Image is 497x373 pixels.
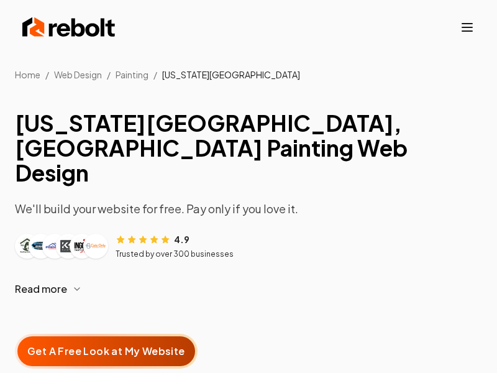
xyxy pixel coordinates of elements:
[153,68,157,81] li: /
[15,200,482,218] p: We'll build your website for free. Pay only if you love it.
[15,234,108,259] div: Customer logos
[54,69,102,80] span: Web Design
[27,344,185,359] span: Get A Free Look at My Website
[45,68,49,81] li: /
[72,236,92,256] img: Customer logo 5
[162,68,300,81] li: [US_STATE][GEOGRAPHIC_DATA]
[86,236,106,256] img: Customer logo 6
[17,236,37,256] img: Customer logo 1
[15,282,67,297] span: Read more
[15,334,198,369] button: Get A Free Look at My Website
[460,20,475,35] button: Toggle mobile menu
[15,69,40,80] a: Home
[58,236,78,256] img: Customer logo 4
[107,68,111,81] li: /
[116,69,148,80] a: Painting
[22,15,116,40] img: Rebolt Logo
[174,233,189,246] span: 4.9
[116,249,234,259] p: Trusted by over 300 businesses
[45,236,65,256] img: Customer logo 3
[31,236,51,256] img: Customer logo 2
[15,233,482,259] article: Customer reviews
[15,274,482,304] button: Read more
[15,111,482,185] h1: [US_STATE][GEOGRAPHIC_DATA], [GEOGRAPHIC_DATA] Painting Web Design
[116,233,189,246] div: Rating: 4.9 out of 5 stars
